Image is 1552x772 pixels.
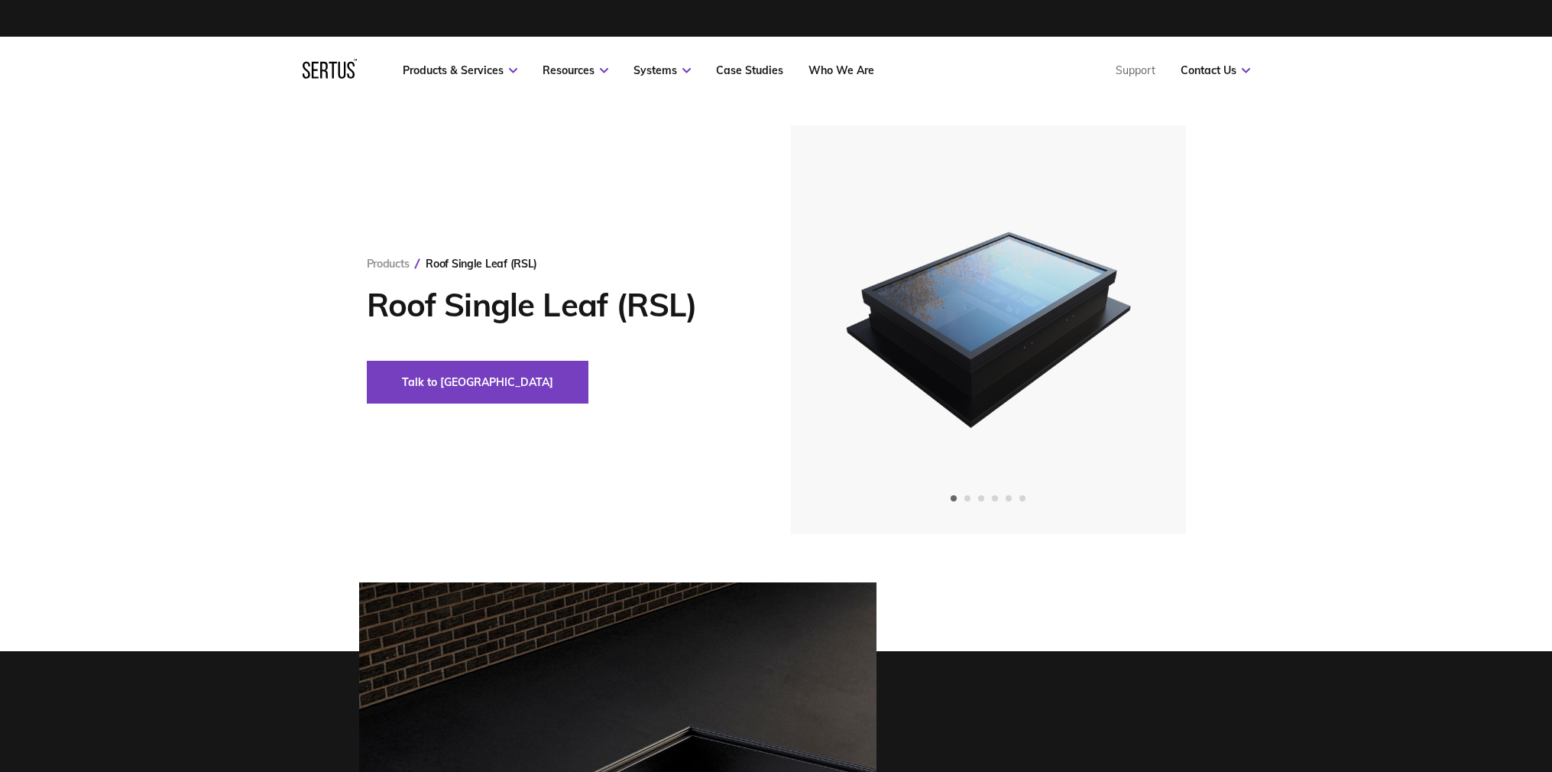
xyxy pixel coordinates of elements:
span: Go to slide 3 [978,495,984,501]
iframe: Chat Widget [1476,699,1552,772]
a: Systems [633,63,691,77]
span: Go to slide 4 [992,495,998,501]
button: Talk to [GEOGRAPHIC_DATA] [367,361,588,404]
a: Who We Are [808,63,874,77]
span: Go to slide 6 [1019,495,1025,501]
a: Products & Services [403,63,517,77]
a: Contact Us [1181,63,1250,77]
a: Resources [543,63,608,77]
a: Products [367,257,410,271]
a: Support [1116,63,1155,77]
h1: Roof Single Leaf (RSL) [367,286,745,324]
a: Case Studies [716,63,783,77]
span: Go to slide 2 [964,495,970,501]
span: Go to slide 5 [1006,495,1012,501]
